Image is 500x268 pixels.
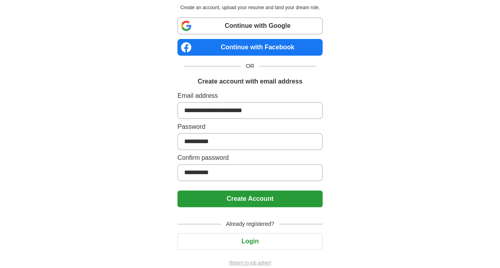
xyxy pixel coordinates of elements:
a: Continue with Facebook [177,39,323,56]
a: Return to job advert [177,259,323,266]
h1: Create account with email address [198,77,302,86]
button: Login [177,233,323,250]
button: Create Account [177,190,323,207]
span: OR [241,62,259,70]
p: Create an account, upload your resume and land your dream role. [179,4,321,11]
label: Confirm password [177,153,323,163]
a: Login [177,238,323,245]
span: Already registered? [221,220,279,228]
label: Email address [177,91,323,101]
a: Continue with Google [177,17,323,34]
label: Password [177,122,323,132]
